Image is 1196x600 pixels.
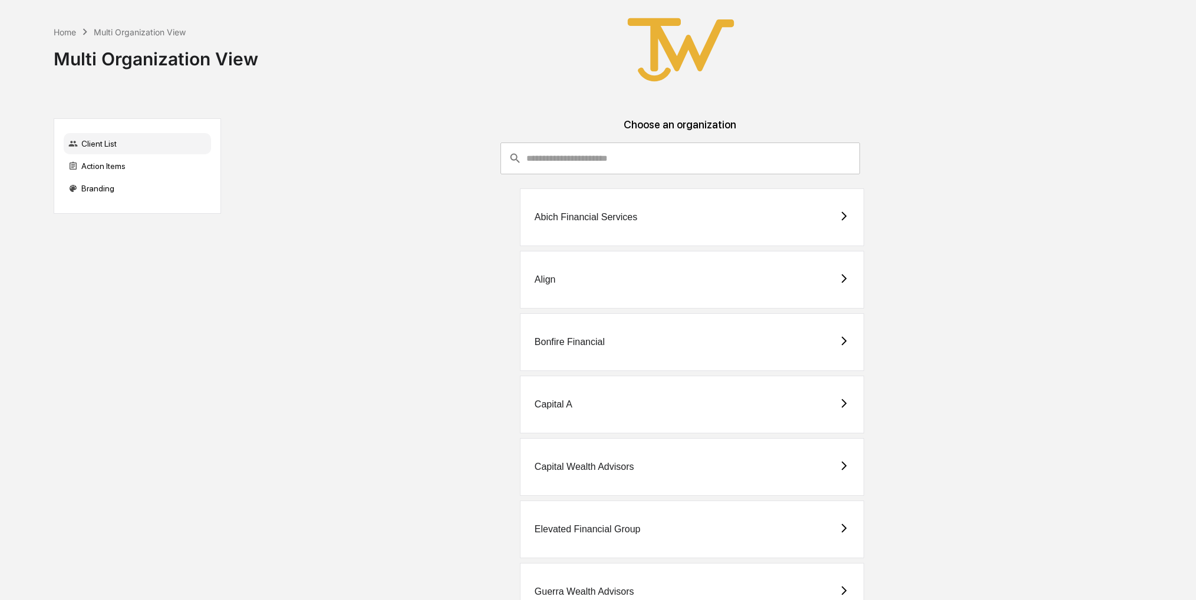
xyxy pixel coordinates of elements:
div: Capital A [535,399,572,410]
div: Elevated Financial Group [535,524,641,535]
div: Choose an organization [230,118,1130,142]
div: Align [535,274,556,285]
div: Guerra Wealth Advisors [535,586,634,597]
div: Abich Financial Services [535,212,637,223]
div: Multi Organization View [54,39,258,69]
div: Capital Wealth Advisors [535,462,634,472]
div: consultant-dashboard__filter-organizations-search-bar [500,142,860,174]
div: Action Items [64,155,211,177]
div: Multi Organization View [94,27,186,37]
div: Home [54,27,76,37]
div: Bonfire Financial [535,337,605,347]
div: Client List [64,133,211,154]
div: Branding [64,178,211,199]
img: True West [622,9,740,90]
